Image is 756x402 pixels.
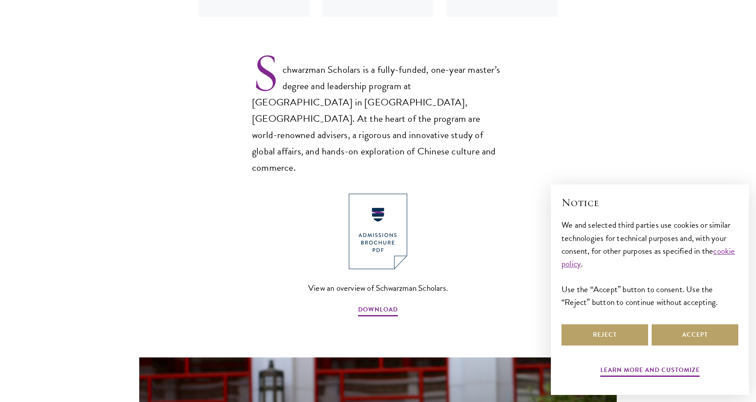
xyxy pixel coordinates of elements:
[561,324,648,346] button: Reject
[561,218,738,308] div: We and selected third parties use cookies or similar technologies for technical purposes and, wit...
[308,194,448,318] a: View an overview of Schwarzman Scholars. DOWNLOAD
[561,195,738,210] h2: Notice
[252,47,504,176] p: Schwarzman Scholars is a fully-funded, one-year master’s degree and leadership program at [GEOGRA...
[308,281,448,295] span: View an overview of Schwarzman Scholars.
[600,364,700,378] button: Learn more and customize
[652,324,738,346] button: Accept
[561,244,735,270] a: cookie policy
[358,304,398,318] span: DOWNLOAD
